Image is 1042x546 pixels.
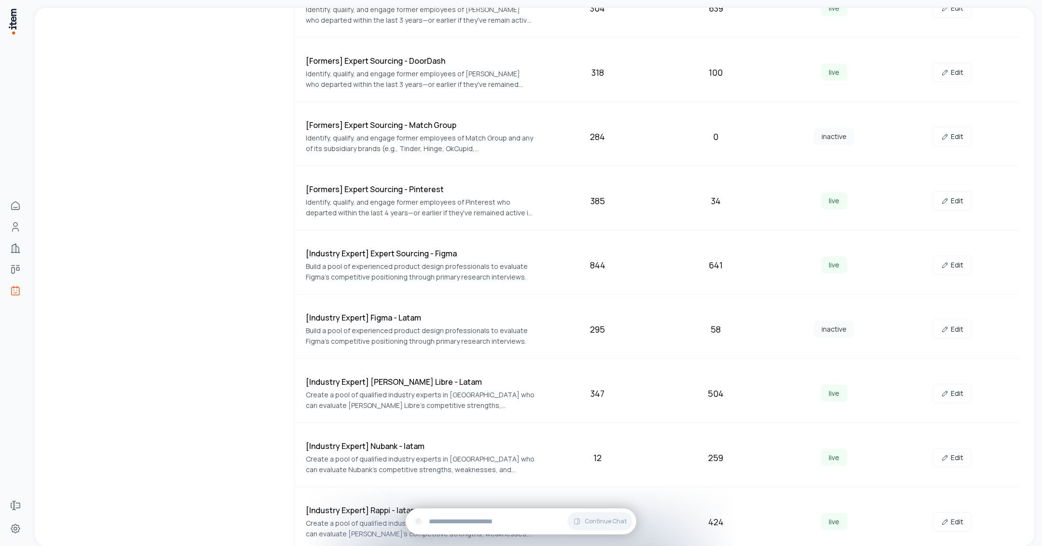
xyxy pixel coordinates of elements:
[306,197,535,218] p: Identify, qualify, and engage former employees of Pinterest who departed within the last 4 years—...
[306,248,535,259] h4: [Industry Expert] Expert Sourcing - Figma
[814,321,854,337] span: inactive
[660,322,771,336] div: 58
[306,454,535,475] p: Create a pool of qualified industry experts in [GEOGRAPHIC_DATA] who can evaluate Nubank's compet...
[306,390,535,411] p: Create a pool of qualified industry experts in [GEOGRAPHIC_DATA] who can evaluate [PERSON_NAME] L...
[306,376,535,388] h4: [Industry Expert] [PERSON_NAME] Libre - Latam
[6,519,25,538] a: Settings
[6,238,25,258] a: Companies
[542,1,653,15] div: 304
[933,320,972,339] a: Edit
[821,64,847,81] span: live
[933,63,972,82] a: Edit
[660,258,771,272] div: 641
[542,322,653,336] div: 295
[821,192,847,209] span: live
[306,261,535,282] p: Build a pool of experienced product design professionals to evaluate Figma's competitive position...
[821,256,847,273] span: live
[306,55,535,67] h4: [Formers] Expert Sourcing - DoorDash
[821,385,847,402] span: live
[306,183,535,195] h4: [Formers] Expert Sourcing - Pinterest
[821,513,847,530] span: live
[306,440,535,452] h4: [Industry Expert] Nubank - latam
[821,449,847,466] span: live
[542,66,653,79] div: 318
[660,66,771,79] div: 100
[6,217,25,237] a: People
[306,518,535,539] p: Create a pool of qualified industry experts in [GEOGRAPHIC_DATA] who can evaluate [PERSON_NAME]'s...
[933,384,972,403] a: Edit
[6,196,25,215] a: Home
[542,130,653,143] div: 284
[933,127,972,146] a: Edit
[306,325,535,347] p: Build a pool of experienced product design professionals to evaluate Figma's competitive position...
[542,451,653,464] div: 12
[567,512,632,531] button: Continue Chat
[660,451,771,464] div: 259
[406,508,636,534] div: Continue Chat
[542,258,653,272] div: 844
[6,260,25,279] a: Deals
[660,130,771,143] div: 0
[306,4,535,26] p: Identify, qualify, and engage former employees of [PERSON_NAME] who departed within the last 3 ye...
[8,8,17,35] img: Item Brain Logo
[306,504,535,516] h4: [Industry Expert] Rappi - latam
[6,281,25,300] a: Agents
[542,387,653,400] div: 347
[933,191,972,210] a: Edit
[6,496,25,515] a: Forms
[933,448,972,467] a: Edit
[585,518,627,525] span: Continue Chat
[306,119,535,131] h4: [Formers] Expert Sourcing - Match Group
[660,1,771,15] div: 639
[306,133,535,154] p: Identify, qualify, and engage former employees of Match Group and any of its subsidiary brands (e...
[814,128,854,145] span: inactive
[306,312,535,323] h4: [Industry Expert] Figma - Latam
[660,387,771,400] div: 504
[933,512,972,532] a: Edit
[542,194,653,208] div: 385
[660,515,771,529] div: 424
[933,255,972,275] a: Edit
[660,194,771,208] div: 34
[306,69,535,90] p: Identify, qualify, and engage former employees of [PERSON_NAME] who departed within the last 3 ye...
